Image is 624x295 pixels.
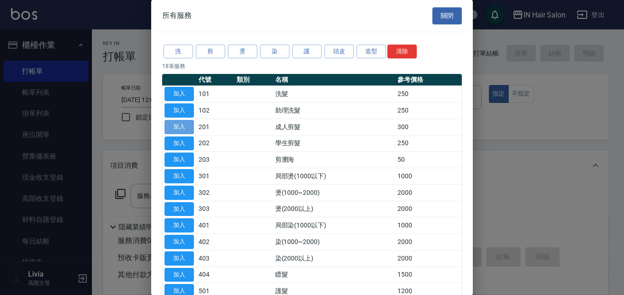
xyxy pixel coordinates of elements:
td: 局部染(1000以下) [273,217,396,234]
td: 1000 [395,217,462,234]
td: 1500 [395,267,462,283]
td: 402 [196,234,234,250]
button: 洗 [164,45,193,59]
td: 學生剪髮 [273,135,396,152]
button: 加入 [165,103,194,118]
td: 成人剪髮 [273,119,396,135]
td: 404 [196,267,234,283]
span: 所有服務 [162,11,192,20]
button: 清除 [387,45,417,59]
button: 加入 [165,186,194,200]
td: 203 [196,152,234,168]
button: 護 [292,45,322,59]
th: 類別 [234,74,272,86]
td: 燙(2000以上) [273,201,396,217]
td: 250 [395,102,462,119]
td: 202 [196,135,234,152]
th: 名稱 [273,74,396,86]
td: 403 [196,250,234,267]
td: 局部燙(1000以下) [273,168,396,185]
td: 302 [196,184,234,201]
td: 401 [196,217,234,234]
td: 250 [395,86,462,102]
td: 染(1000~2000) [273,234,396,250]
td: 燙(1000~2000) [273,184,396,201]
td: 102 [196,102,234,119]
td: 剪瀏海 [273,152,396,168]
button: 加入 [165,235,194,249]
th: 代號 [196,74,234,86]
td: 瞟髮 [273,267,396,283]
button: 加入 [165,136,194,151]
th: 參考價格 [395,74,462,86]
button: 加入 [165,169,194,183]
td: 303 [196,201,234,217]
td: 2000 [395,234,462,250]
td: 2000 [395,184,462,201]
button: 染 [260,45,289,59]
button: 剪 [196,45,225,59]
td: 助理洗髮 [273,102,396,119]
td: 2000 [395,201,462,217]
td: 洗髮 [273,86,396,102]
button: 加入 [165,251,194,266]
td: 201 [196,119,234,135]
button: 頭皮 [324,45,354,59]
td: 301 [196,168,234,185]
button: 加入 [165,87,194,101]
button: 關閉 [432,7,462,24]
td: 1000 [395,168,462,185]
button: 加入 [165,218,194,233]
td: 2000 [395,250,462,267]
td: 染(2000以上) [273,250,396,267]
button: 加入 [165,202,194,216]
button: 燙 [228,45,257,59]
button: 加入 [165,268,194,282]
button: 加入 [165,153,194,167]
td: 50 [395,152,462,168]
td: 101 [196,86,234,102]
button: 造型 [357,45,386,59]
td: 250 [395,135,462,152]
button: 加入 [165,120,194,134]
p: 18 筆服務 [162,62,462,70]
td: 300 [395,119,462,135]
